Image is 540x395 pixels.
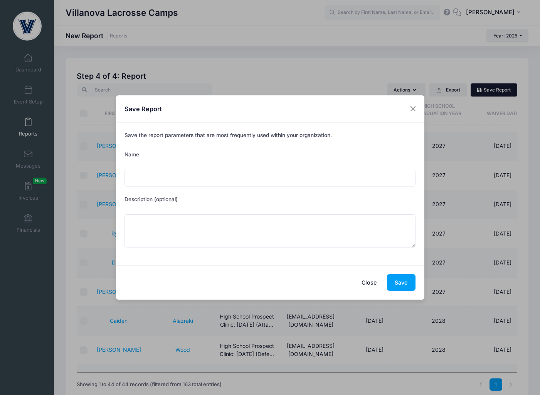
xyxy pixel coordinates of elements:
[353,274,384,291] button: Close
[124,131,332,139] label: Save the report parameters that are most frequently used within your organization.
[387,274,416,291] button: Save
[124,151,139,158] label: Name
[406,102,420,116] button: Close
[124,104,162,114] h4: Save Report
[124,195,178,203] label: Description (optional)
